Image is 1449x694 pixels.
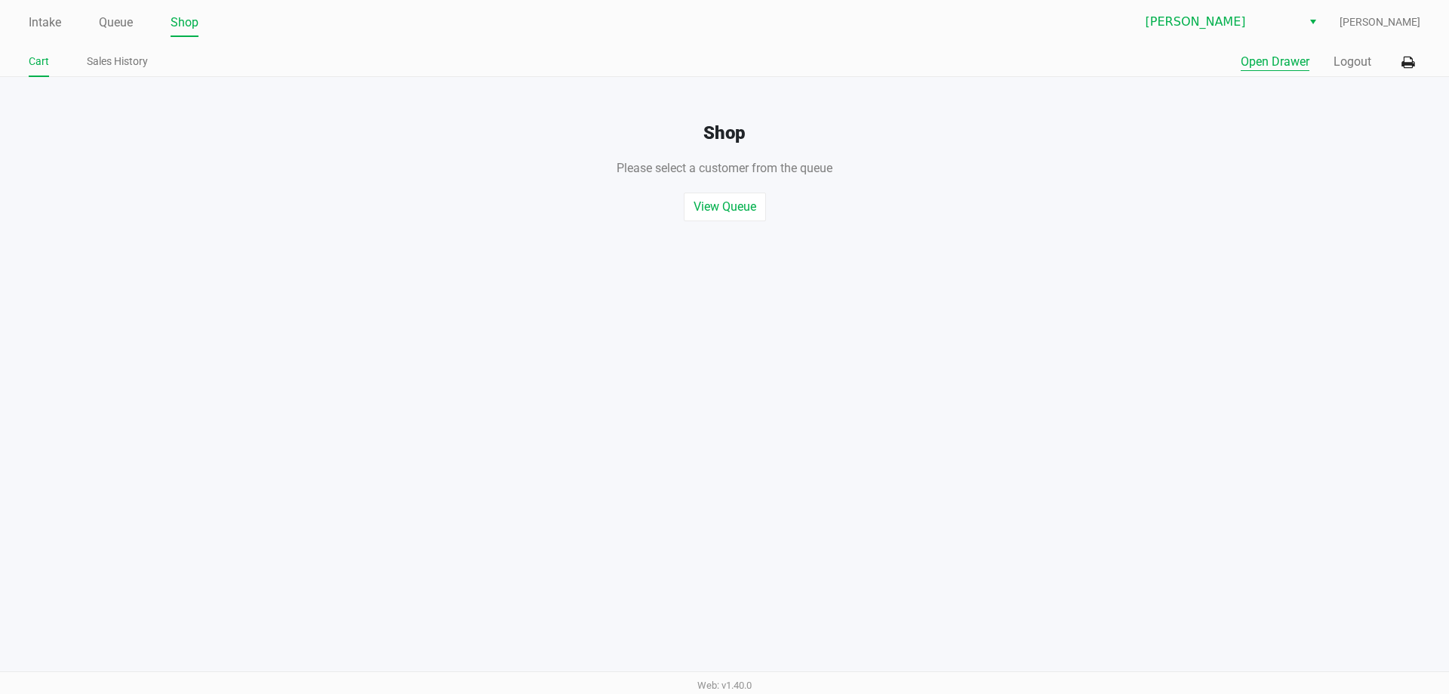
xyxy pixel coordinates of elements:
[171,12,198,33] a: Shop
[29,52,49,71] a: Cart
[1302,8,1324,35] button: Select
[1146,13,1293,31] span: [PERSON_NAME]
[697,680,752,691] span: Web: v1.40.0
[29,12,61,33] a: Intake
[99,12,133,33] a: Queue
[1340,14,1420,30] span: [PERSON_NAME]
[1334,53,1371,71] button: Logout
[1241,53,1309,71] button: Open Drawer
[684,193,766,221] button: View Queue
[87,52,148,71] a: Sales History
[617,161,832,175] span: Please select a customer from the queue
